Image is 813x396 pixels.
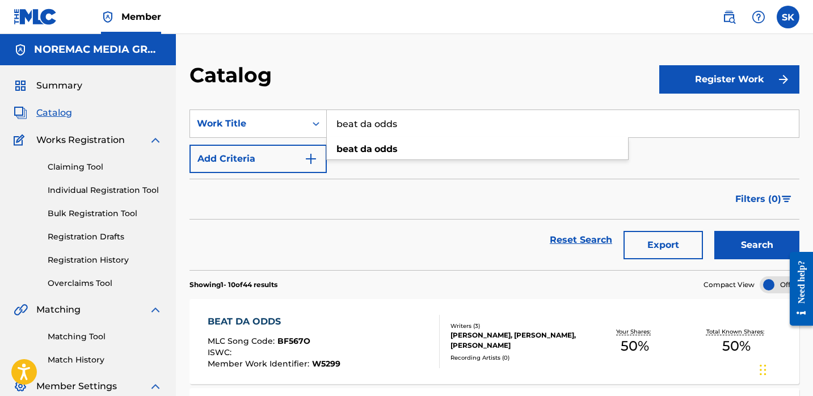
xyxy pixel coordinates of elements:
[752,10,765,24] img: help
[48,161,162,173] a: Claiming Tool
[312,359,340,369] span: W5299
[208,315,340,328] div: BEAT DA ODDS
[14,9,57,25] img: MLC Logo
[14,79,82,92] a: SummarySummary
[277,336,310,346] span: BF567O
[14,380,27,393] img: Member Settings
[722,336,751,356] span: 50 %
[189,109,799,270] form: Search Form
[48,277,162,289] a: Overclaims Tool
[704,280,755,290] span: Compact View
[747,6,770,28] div: Help
[189,299,799,384] a: BEAT DA ODDSMLC Song Code:BF567OISWC:Member Work Identifier:W5299Writers (3)[PERSON_NAME], [PERSO...
[714,231,799,259] button: Search
[777,6,799,28] div: User Menu
[760,353,766,387] div: Drag
[374,144,398,154] strong: odds
[208,336,277,346] span: MLC Song Code :
[735,192,781,206] span: Filters ( 0 )
[48,354,162,366] a: Match History
[189,145,327,173] button: Add Criteria
[208,347,234,357] span: ISWC :
[36,133,125,147] span: Works Registration
[189,62,277,88] h2: Catalog
[450,322,584,330] div: Writers ( 3 )
[659,65,799,94] button: Register Work
[149,380,162,393] img: expand
[782,196,791,203] img: filter
[149,133,162,147] img: expand
[781,243,813,335] iframe: Resource Center
[48,254,162,266] a: Registration History
[14,43,27,57] img: Accounts
[621,336,649,356] span: 50 %
[121,10,161,23] span: Member
[616,327,654,336] p: Your Shares:
[34,43,162,56] h5: NOREMAC MEDIA GROUP
[777,73,790,86] img: f7272a7cc735f4ea7f67.svg
[304,152,318,166] img: 9d2ae6d4665cec9f34b9.svg
[450,353,584,362] div: Recording Artists ( 0 )
[624,231,703,259] button: Export
[149,303,162,317] img: expand
[450,330,584,351] div: [PERSON_NAME], [PERSON_NAME], [PERSON_NAME]
[14,106,72,120] a: CatalogCatalog
[722,10,736,24] img: search
[197,117,299,130] div: Work Title
[48,208,162,220] a: Bulk Registration Tool
[48,331,162,343] a: Matching Tool
[14,133,28,147] img: Works Registration
[36,79,82,92] span: Summary
[36,303,81,317] span: Matching
[36,380,117,393] span: Member Settings
[336,144,358,154] strong: beat
[706,327,767,336] p: Total Known Shares:
[48,231,162,243] a: Registration Drafts
[718,6,740,28] a: Public Search
[14,303,28,317] img: Matching
[14,106,27,120] img: Catalog
[189,280,277,290] p: Showing 1 - 10 of 44 results
[36,106,72,120] span: Catalog
[544,228,618,252] a: Reset Search
[14,79,27,92] img: Summary
[48,184,162,196] a: Individual Registration Tool
[101,10,115,24] img: Top Rightsholder
[360,144,372,154] strong: da
[756,342,813,396] iframe: Chat Widget
[728,185,799,213] button: Filters (0)
[208,359,312,369] span: Member Work Identifier :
